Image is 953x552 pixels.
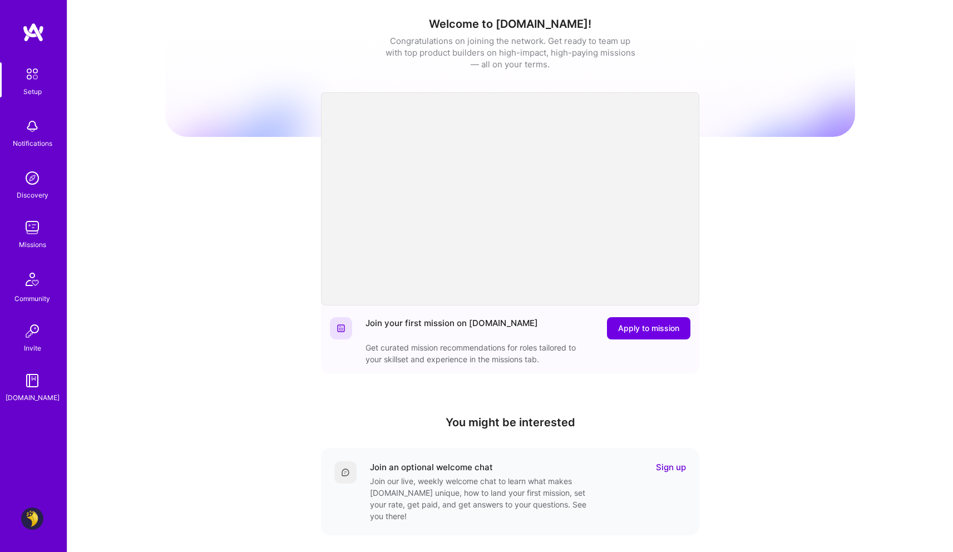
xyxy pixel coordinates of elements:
div: Missions [19,239,46,250]
h4: You might be interested [321,416,699,429]
div: Join an optional welcome chat [370,461,493,473]
span: Apply to mission [618,323,679,334]
img: Invite [21,320,43,342]
img: Comment [341,468,350,477]
div: Notifications [13,137,52,149]
div: [DOMAIN_NAME] [6,392,60,403]
div: Join your first mission on [DOMAIN_NAME] [366,317,538,339]
a: User Avatar [18,507,46,530]
img: bell [21,115,43,137]
img: Website [337,324,345,333]
img: teamwork [21,216,43,239]
div: Community [14,293,50,304]
img: User Avatar [21,507,43,530]
div: Invite [24,342,41,354]
div: Get curated mission recommendations for roles tailored to your skillset and experience in the mis... [366,342,588,365]
div: Discovery [17,189,48,201]
img: guide book [21,369,43,392]
iframe: video [321,92,699,305]
img: logo [22,22,45,42]
img: setup [21,62,44,86]
div: Join our live, weekly welcome chat to learn what makes [DOMAIN_NAME] unique, how to land your fir... [370,475,592,522]
div: Setup [23,86,42,97]
img: Community [19,266,46,293]
div: Congratulations on joining the network. Get ready to team up with top product builders on high-im... [385,35,635,70]
button: Apply to mission [607,317,690,339]
h1: Welcome to [DOMAIN_NAME]! [165,17,855,31]
img: discovery [21,167,43,189]
a: Sign up [656,461,686,473]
